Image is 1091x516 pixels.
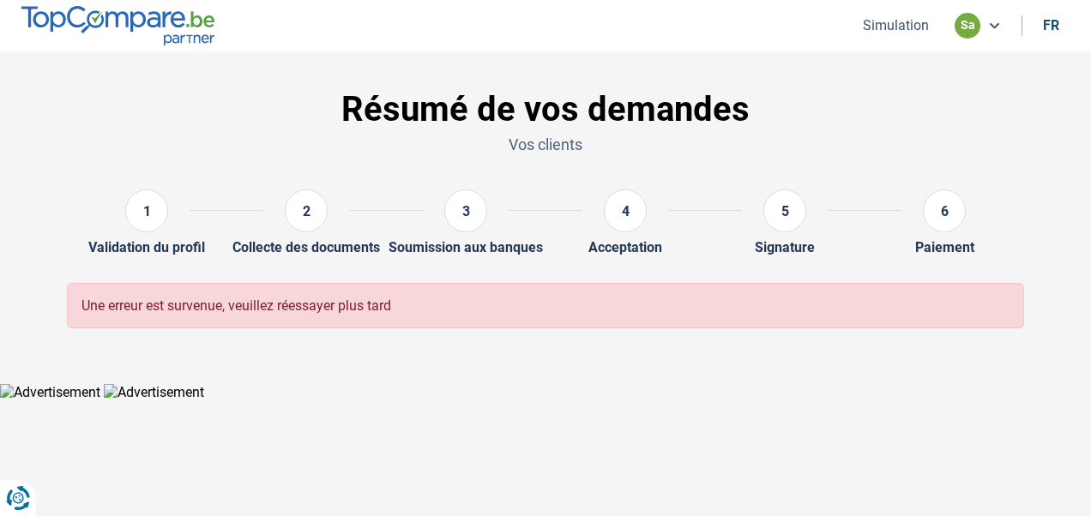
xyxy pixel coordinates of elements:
div: Paiement [915,239,974,255]
div: Validation du profil [88,239,205,255]
div: Une erreur est survenue, veuillez réessayer plus tard [67,283,1024,328]
h1: Résumé de vos demandes [67,89,1024,130]
div: sa [955,13,980,39]
div: 3 [444,189,487,232]
p: Vos clients [67,134,1024,155]
div: Signature [755,239,815,255]
div: 6 [923,189,966,232]
div: Collecte des documents [232,239,380,255]
div: 5 [763,189,806,232]
div: fr [1043,17,1059,33]
div: 4 [604,189,647,232]
img: TopCompare.be [21,6,214,45]
div: 2 [285,189,328,232]
div: Soumission aux banques [389,239,543,255]
button: Simulation [858,16,934,34]
img: Advertisement [104,384,204,400]
div: Acceptation [588,239,662,255]
div: 1 [125,189,168,232]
